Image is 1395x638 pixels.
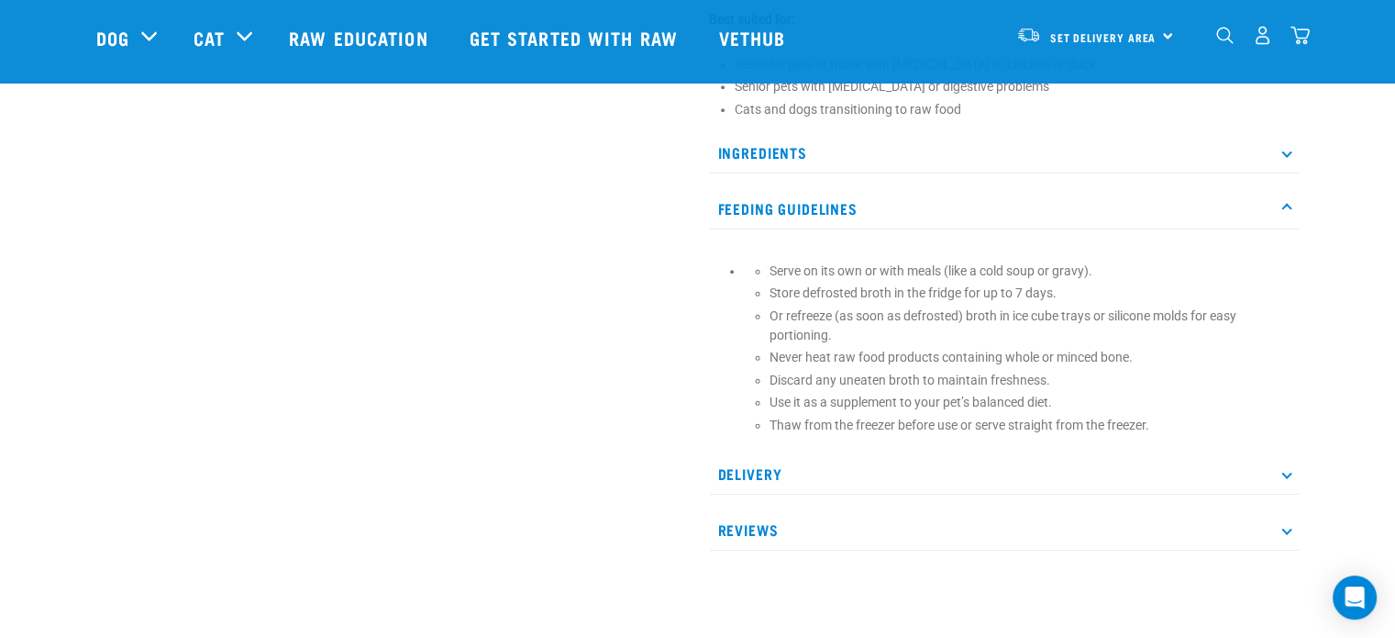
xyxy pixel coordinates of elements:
li: Senior pets with [MEDICAL_DATA] or digestive problems [735,77,1300,96]
img: user.png [1253,26,1272,45]
a: Dog [96,24,129,51]
span: Set Delivery Area [1050,34,1157,40]
p: Thaw from the freezer before use or serve straight from the freezer. [769,416,1290,435]
img: home-icon-1@2x.png [1216,27,1234,44]
p: Ingredients [709,132,1300,173]
p: Use it as a supplement to your pet’s balanced diet. [769,393,1290,412]
p: Store defrosted broth in the fridge for up to 7 days. [769,284,1290,303]
img: home-icon@2x.png [1290,26,1310,45]
p: Or refreeze (as soon as defrosted) broth in ice cube trays or silicone molds for easy portioning. [769,307,1290,345]
div: Open Intercom Messenger [1333,576,1377,620]
p: Feeding Guidelines [709,188,1300,229]
a: Get started with Raw [451,1,701,74]
p: Never heat raw food products containing whole or minced bone. [769,348,1290,367]
a: Raw Education [271,1,450,74]
a: Cat [194,24,225,51]
a: Vethub [701,1,809,74]
p: Serve on its own or with meals (like a cold soup or gravy). [769,262,1290,281]
img: van-moving.png [1016,27,1041,43]
p: Delivery [709,453,1300,495]
li: Cats and dogs transitioning to raw food [735,100,1300,119]
p: Reviews [709,509,1300,551]
p: Discard any uneaten broth to maintain freshness. [769,371,1290,390]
